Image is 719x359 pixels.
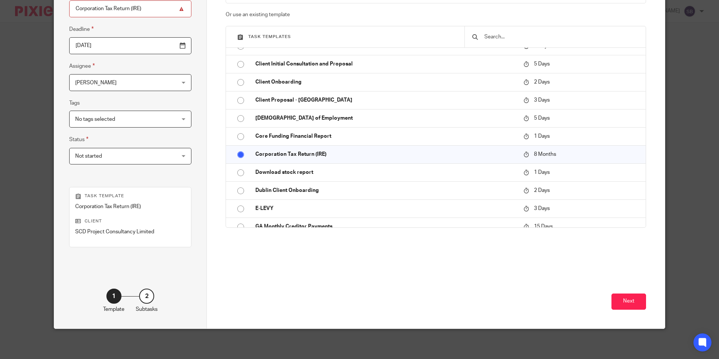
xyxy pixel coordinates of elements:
[255,60,516,68] p: Client Initial Consultation and Proposal
[534,134,550,139] span: 1 Days
[534,170,550,175] span: 1 Days
[69,99,80,107] label: Tags
[534,61,550,67] span: 5 Days
[248,35,291,39] span: Task templates
[255,78,516,86] p: Client Onboarding
[255,169,516,176] p: Download stock report
[534,116,550,121] span: 5 Days
[484,33,638,41] input: Search...
[75,117,115,122] span: No tags selected
[534,224,553,229] span: 15 Days
[255,187,516,194] p: Dublin Client Onboarding
[534,79,550,85] span: 2 Days
[69,62,95,70] label: Assignee
[255,223,516,230] p: GA Monthly Creditor Payments
[255,205,516,212] p: E-LEVY
[255,151,516,158] p: Corporation Tax Return (IRE)
[69,0,191,17] input: Task name
[75,193,185,199] p: Task template
[75,80,117,85] span: [PERSON_NAME]
[75,154,102,159] span: Not started
[69,37,191,54] input: Use the arrow keys to pick a date
[611,294,646,310] button: Next
[534,206,550,211] span: 3 Days
[255,114,516,122] p: [DEMOGRAPHIC_DATA] of Employment
[139,289,154,304] div: 2
[226,11,646,18] p: Or use an existing template
[69,25,94,33] label: Deadline
[69,135,88,144] label: Status
[75,218,185,224] p: Client
[106,289,121,304] div: 1
[75,228,185,236] p: SCD Project Consultancy Limited
[255,96,516,104] p: Client Proposal - [GEOGRAPHIC_DATA]
[534,152,556,157] span: 8 Months
[103,306,124,313] p: Template
[75,203,185,210] p: Corporation Tax Return (IRE)
[534,188,550,193] span: 2 Days
[255,132,516,140] p: Core Funding Financial Report
[534,97,550,103] span: 3 Days
[136,306,158,313] p: Subtasks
